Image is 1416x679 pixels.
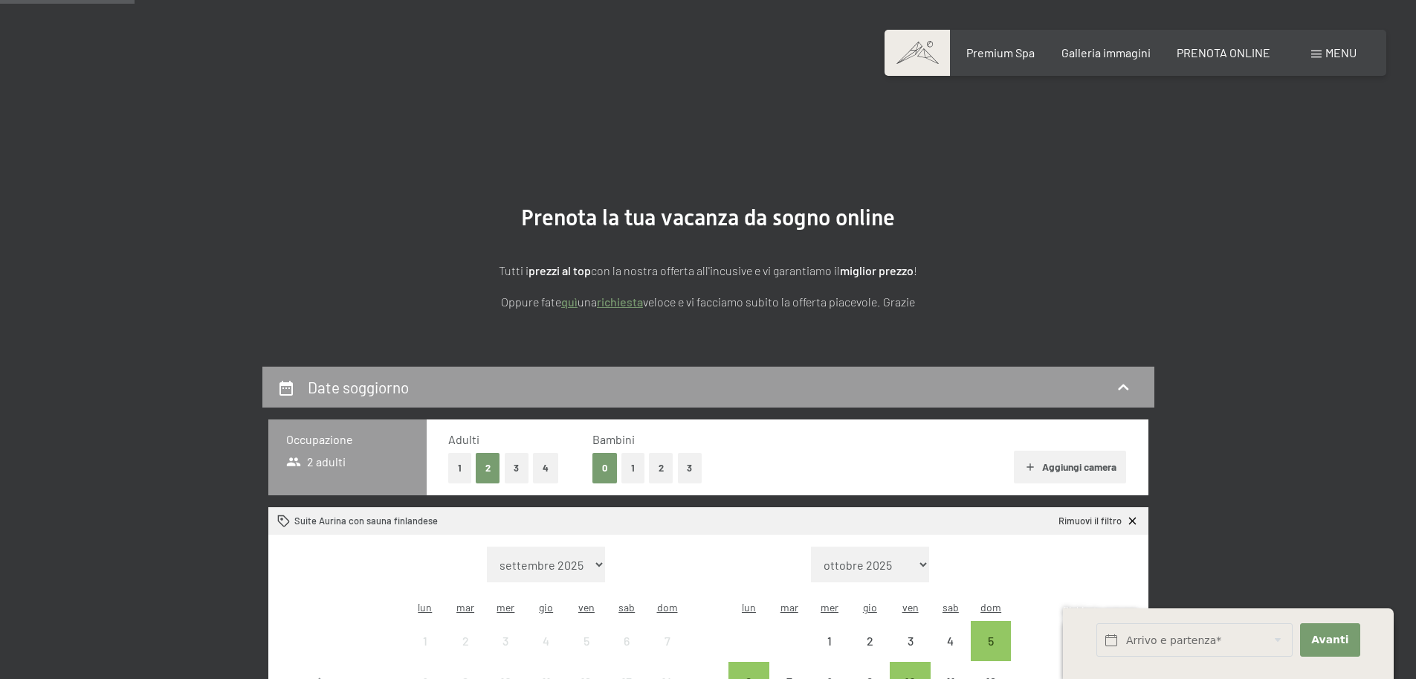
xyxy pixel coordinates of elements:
[485,621,526,661] div: Wed Sep 03 2025
[539,601,553,614] abbr: giovedì
[1058,515,1139,528] a: Rimuovi il filtro
[286,431,409,448] h3: Occupazione
[649,453,673,483] button: 2
[418,601,432,614] abbr: lunedì
[821,601,838,614] abbr: mercoledì
[405,621,445,661] div: arrivo/check-in non effettuabile
[568,635,605,672] div: 5
[1063,605,1137,617] span: Richiesta express
[1061,45,1151,59] a: Galleria immagini
[308,378,409,396] h2: Date soggiorno
[277,515,290,527] svg: Camera
[505,453,529,483] button: 3
[980,601,1001,614] abbr: domenica
[1300,623,1360,657] button: Avanti
[405,621,445,661] div: Mon Sep 01 2025
[971,621,1011,661] div: arrivo/check-in possibile
[447,635,484,672] div: 2
[607,621,647,661] div: arrivo/check-in non effettuabile
[1177,45,1270,59] a: PRENOTA ONLINE
[1014,451,1126,483] button: Aggiungi camera
[445,621,485,661] div: Tue Sep 02 2025
[971,621,1011,661] div: Sun Oct 05 2025
[809,621,850,661] div: arrivo/check-in non effettuabile
[742,601,756,614] abbr: lunedì
[966,45,1035,59] a: Premium Spa
[533,453,558,483] button: 4
[566,621,607,661] div: Fri Sep 05 2025
[863,601,877,614] abbr: giovedì
[657,601,678,614] abbr: domenica
[445,621,485,661] div: arrivo/check-in non effettuabile
[943,601,959,614] abbr: sabato
[337,261,1080,280] p: Tutti i con la nostra offerta all'incusive e vi garantiamo il !
[840,263,914,277] strong: miglior prezzo
[850,621,890,661] div: arrivo/check-in non effettuabile
[497,601,514,614] abbr: mercoledì
[526,621,566,661] div: arrivo/check-in non effettuabile
[972,635,1009,672] div: 5
[476,453,500,483] button: 2
[561,295,578,309] a: quì
[487,635,524,672] div: 3
[851,635,888,672] div: 2
[890,621,930,661] div: Fri Oct 03 2025
[891,635,928,672] div: 3
[521,205,895,231] span: Prenota la tua vacanza da sogno online
[850,621,890,661] div: Thu Oct 02 2025
[902,601,919,614] abbr: venerdì
[678,453,702,483] button: 3
[526,621,566,661] div: Thu Sep 04 2025
[407,635,444,672] div: 1
[607,621,647,661] div: Sat Sep 06 2025
[528,635,565,672] div: 4
[811,635,848,672] div: 1
[647,621,687,661] div: Sun Sep 07 2025
[648,635,685,672] div: 7
[809,621,850,661] div: Wed Oct 01 2025
[1325,45,1357,59] span: Menu
[890,621,930,661] div: arrivo/check-in non effettuabile
[286,454,346,470] span: 2 adulti
[780,601,798,614] abbr: martedì
[1311,633,1348,648] span: Avanti
[932,635,969,672] div: 4
[592,453,617,483] button: 0
[528,263,591,277] strong: prezzi al top
[456,601,474,614] abbr: martedì
[618,601,635,614] abbr: sabato
[647,621,687,661] div: arrivo/check-in non effettuabile
[931,621,971,661] div: arrivo/check-in non effettuabile
[608,635,645,672] div: 6
[485,621,526,661] div: arrivo/check-in non effettuabile
[566,621,607,661] div: arrivo/check-in non effettuabile
[592,432,635,446] span: Bambini
[337,292,1080,312] p: Oppure fate una veloce e vi facciamo subito la offerta piacevole. Grazie
[931,621,971,661] div: Sat Oct 04 2025
[621,453,644,483] button: 1
[597,295,643,309] a: richiesta
[448,453,471,483] button: 1
[277,515,438,528] div: Suite Aurina con sauna finlandese
[448,432,479,446] span: Adulti
[578,601,595,614] abbr: venerdì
